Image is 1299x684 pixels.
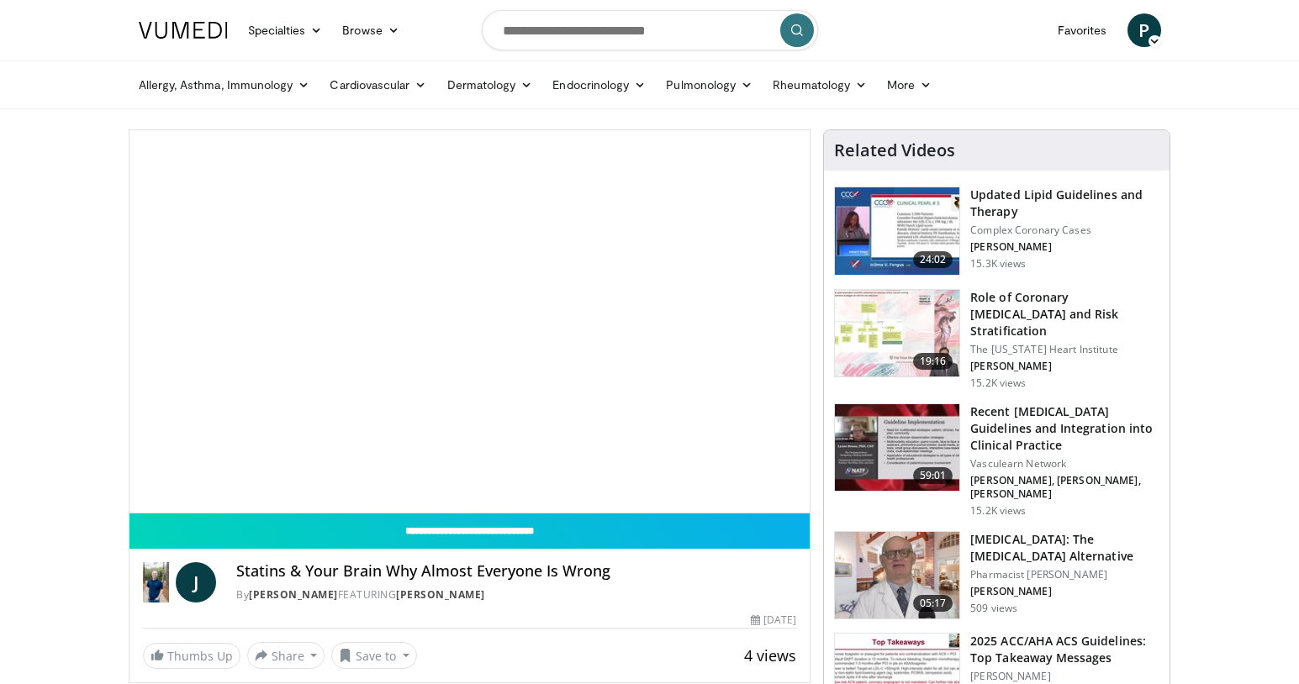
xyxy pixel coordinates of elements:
img: 87825f19-cf4c-4b91-bba1-ce218758c6bb.150x105_q85_crop-smart_upscale.jpg [835,404,959,492]
button: Share [247,642,325,669]
img: VuMedi Logo [139,22,228,39]
p: [PERSON_NAME], [PERSON_NAME], [PERSON_NAME] [970,474,1159,501]
a: 05:17 [MEDICAL_DATA]: The [MEDICAL_DATA] Alternative Pharmacist [PERSON_NAME] [PERSON_NAME] 509 v... [834,531,1159,620]
span: 24:02 [913,251,953,268]
h4: Statins & Your Brain Why Almost Everyone Is Wrong [236,562,796,581]
h3: 2025 ACC/AHA ACS Guidelines: Top Takeaway Messages [970,633,1159,666]
img: Dr. Jordan Rennicke [143,562,170,602]
span: 05:17 [913,595,953,612]
a: J [176,562,216,602]
img: 1efa8c99-7b8a-4ab5-a569-1c219ae7bd2c.150x105_q85_crop-smart_upscale.jpg [835,290,959,377]
a: [PERSON_NAME] [249,587,338,602]
a: 24:02 Updated Lipid Guidelines and Therapy Complex Coronary Cases [PERSON_NAME] 15.3K views [834,187,1159,276]
a: Rheumatology [763,68,877,102]
p: 15.2K views [970,504,1026,518]
a: Endocrinology [542,68,656,102]
a: More [877,68,942,102]
a: 59:01 Recent [MEDICAL_DATA] Guidelines and Integration into Clinical Practice Vasculearn Network ... [834,403,1159,518]
a: Specialties [238,13,333,47]
a: Browse [332,13,409,47]
p: The [US_STATE] Heart Institute [970,343,1159,356]
p: Pharmacist [PERSON_NAME] [970,568,1159,581]
a: Dermatology [437,68,543,102]
a: [PERSON_NAME] [396,587,485,602]
a: Pulmonology [656,68,763,102]
img: ce9609b9-a9bf-4b08-84dd-8eeb8ab29fc6.150x105_q85_crop-smart_upscale.jpg [835,532,959,619]
a: Thumbs Up [143,643,240,669]
h4: Related Videos [834,140,955,160]
p: 15.3K views [970,257,1026,271]
p: Complex Coronary Cases [970,224,1159,237]
button: Save to [331,642,417,669]
a: P [1127,13,1161,47]
span: 59:01 [913,467,953,484]
h3: Role of Coronary [MEDICAL_DATA] and Risk Stratification [970,289,1159,339]
span: 19:16 [913,353,953,370]
div: By FEATURING [236,587,796,602]
input: Search topics, interventions [482,10,818,50]
video-js: Video Player [129,130,811,513]
a: 19:16 Role of Coronary [MEDICAL_DATA] and Risk Stratification The [US_STATE] Heart Institute [PER... [834,289,1159,390]
h3: [MEDICAL_DATA]: The [MEDICAL_DATA] Alternative [970,531,1159,565]
a: Favorites [1048,13,1117,47]
img: 77f671eb-9394-4acc-bc78-a9f077f94e00.150x105_q85_crop-smart_upscale.jpg [835,187,959,275]
p: [PERSON_NAME] [970,585,1159,598]
p: [PERSON_NAME] [970,360,1159,373]
a: Allergy, Asthma, Immunology [129,68,320,102]
div: [DATE] [751,613,796,628]
a: Cardiovascular [319,68,436,102]
h3: Updated Lipid Guidelines and Therapy [970,187,1159,220]
p: 15.2K views [970,376,1026,390]
p: [PERSON_NAME] [970,670,1159,683]
p: 509 views [970,602,1017,615]
h3: Recent [MEDICAL_DATA] Guidelines and Integration into Clinical Practice [970,403,1159,454]
span: 4 views [744,645,796,666]
p: Vasculearn Network [970,457,1159,471]
p: [PERSON_NAME] [970,240,1159,254]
